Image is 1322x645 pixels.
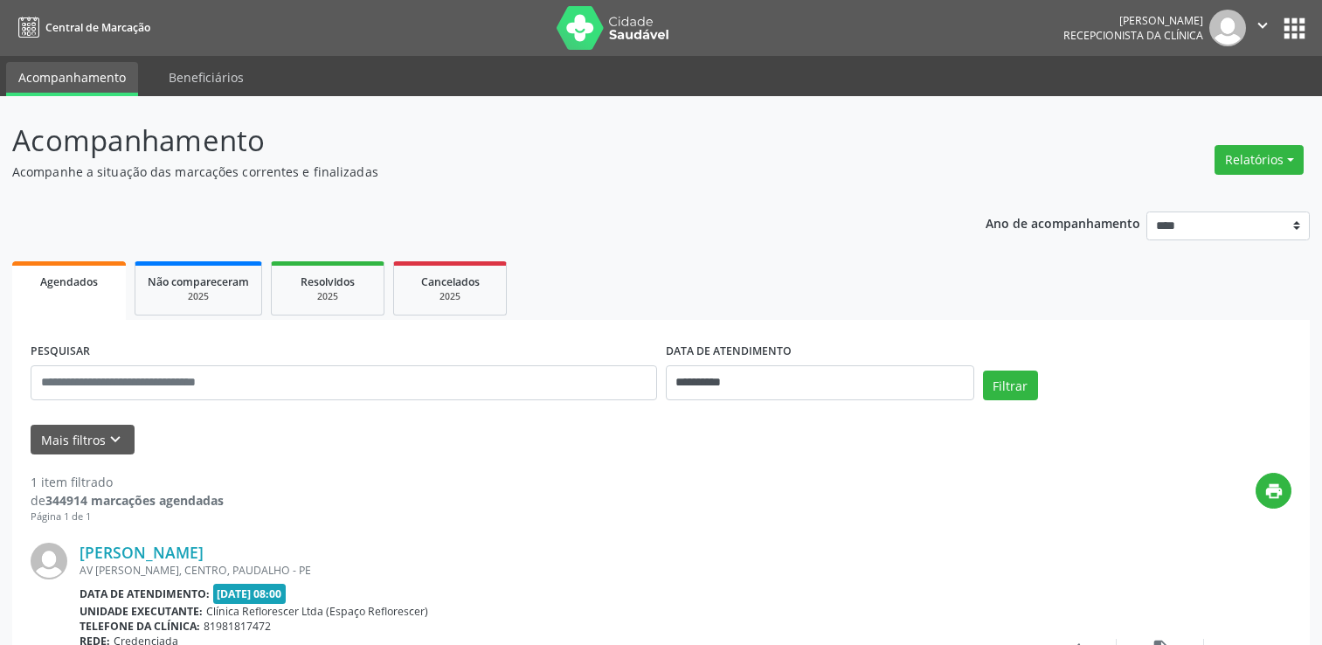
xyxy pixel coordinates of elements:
[80,604,203,619] b: Unidade executante:
[284,290,371,303] div: 2025
[80,563,1029,578] div: AV [PERSON_NAME], CENTRO, PAUDALHO - PE
[213,584,287,604] span: [DATE] 08:00
[666,338,792,365] label: DATA DE ATENDIMENTO
[1279,13,1310,44] button: apps
[31,473,224,491] div: 1 item filtrado
[1256,473,1291,509] button: print
[204,619,271,634] span: 81981817472
[1246,10,1279,46] button: 
[983,371,1038,400] button: Filtrar
[31,491,224,510] div: de
[148,274,249,289] span: Não compareceram
[31,510,224,524] div: Página 1 de 1
[148,290,249,303] div: 2025
[12,163,921,181] p: Acompanhe a situação das marcações correntes e finalizadas
[421,274,480,289] span: Cancelados
[1215,145,1304,175] button: Relatórios
[80,619,200,634] b: Telefone da clínica:
[406,290,494,303] div: 2025
[6,62,138,96] a: Acompanhamento
[80,586,210,601] b: Data de atendimento:
[1253,16,1272,35] i: 
[106,430,125,449] i: keyboard_arrow_down
[986,212,1140,233] p: Ano de acompanhamento
[12,119,921,163] p: Acompanhamento
[301,274,355,289] span: Resolvidos
[156,62,256,93] a: Beneficiários
[12,13,150,42] a: Central de Marcação
[45,492,224,509] strong: 344914 marcações agendadas
[206,604,428,619] span: Clínica Reflorescer Ltda (Espaço Reflorescer)
[1209,10,1246,46] img: img
[31,543,67,579] img: img
[1063,13,1203,28] div: [PERSON_NAME]
[80,543,204,562] a: [PERSON_NAME]
[45,20,150,35] span: Central de Marcação
[40,274,98,289] span: Agendados
[1264,482,1284,501] i: print
[31,338,90,365] label: PESQUISAR
[31,425,135,455] button: Mais filtroskeyboard_arrow_down
[1063,28,1203,43] span: Recepcionista da clínica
